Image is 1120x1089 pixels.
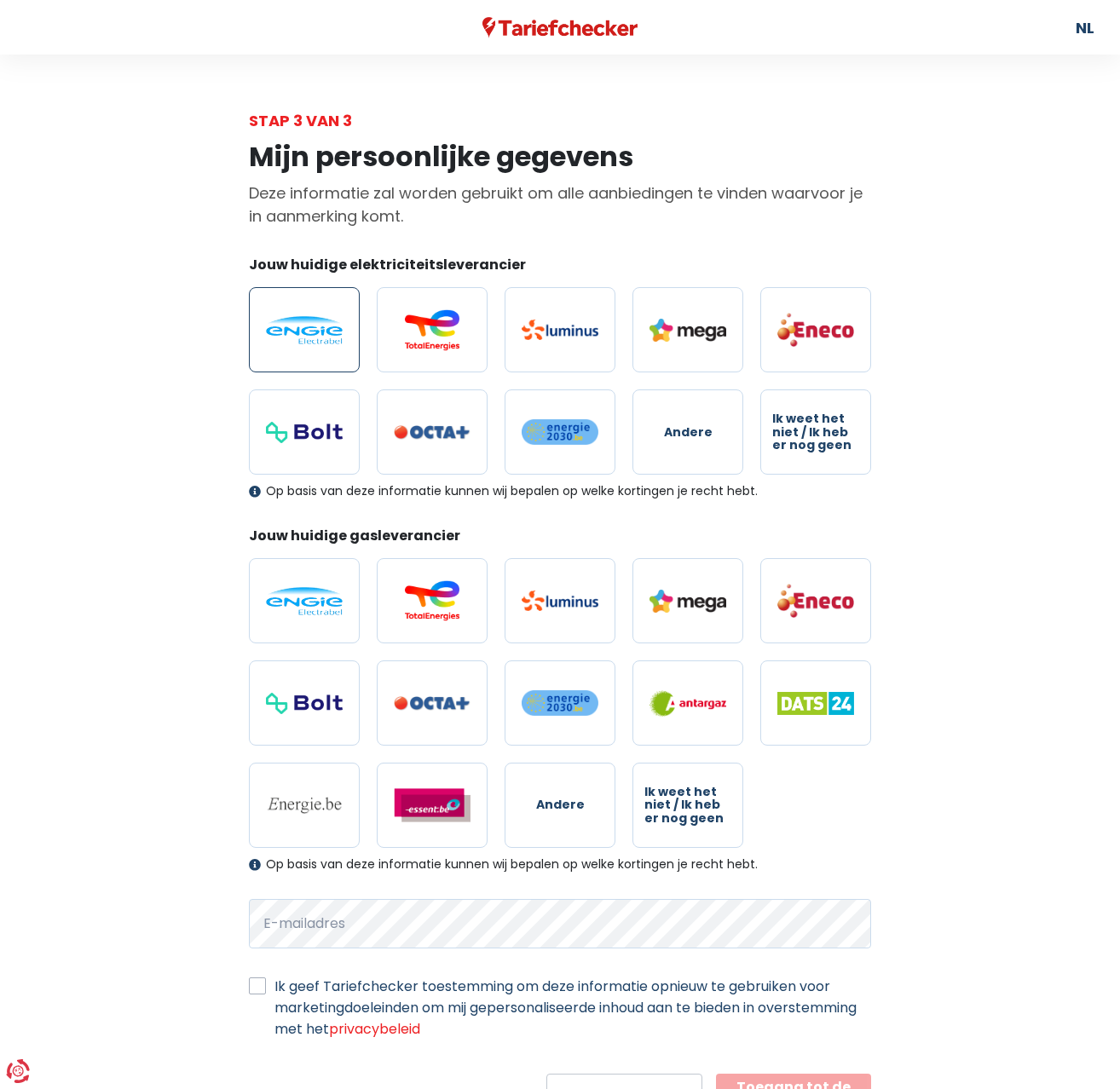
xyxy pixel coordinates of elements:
[249,255,871,281] legend: Jouw huidige elektriciteitsleverancier
[772,412,859,452] span: Ik weet het niet / Ik heb er nog geen
[394,580,471,621] img: Total Energies / Lampiris
[394,696,471,711] img: Octa+
[249,857,871,872] div: Op basis van deze informatie kunnen wij bepalen op welke kortingen je recht hebt.
[329,1019,420,1039] a: privacybeleid
[522,591,598,611] img: Luminus
[777,583,854,619] img: Eneco
[777,312,854,348] img: Eneco
[249,484,871,498] div: Op basis van deze informatie kunnen wij bepalen op welke kortingen je recht hebt.
[482,17,638,38] img: Tariefchecker logo
[664,426,713,439] span: Andere
[266,316,343,344] img: Engie / Electrabel
[266,796,343,815] img: Energie.be
[266,693,343,714] img: Bolt
[777,692,854,715] img: Dats 24
[274,976,871,1040] label: Ik geef Tariefchecker toestemming om deze informatie opnieuw te gebruiken voor marketingdoeleinde...
[649,319,726,342] img: Mega
[249,109,871,132] div: Stap 3 van 3
[249,526,871,552] legend: Jouw huidige gasleverancier
[522,320,598,340] img: Luminus
[522,418,598,446] img: Energie2030
[394,788,471,822] img: Essent
[249,141,871,173] h1: Mijn persoonlijke gegevens
[266,587,343,615] img: Engie / Electrabel
[644,786,731,825] span: Ik weet het niet / Ik heb er nog geen
[649,690,726,717] img: Antargaz
[394,309,471,350] img: Total Energies / Lampiris
[266,422,343,443] img: Bolt
[522,689,598,717] img: Energie2030
[249,181,871,228] p: Deze informatie zal worden gebruikt om alle aanbiedingen te vinden waarvoor je in aanmerking komt.
[394,425,471,440] img: Octa+
[536,798,585,811] span: Andere
[649,590,726,613] img: Mega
